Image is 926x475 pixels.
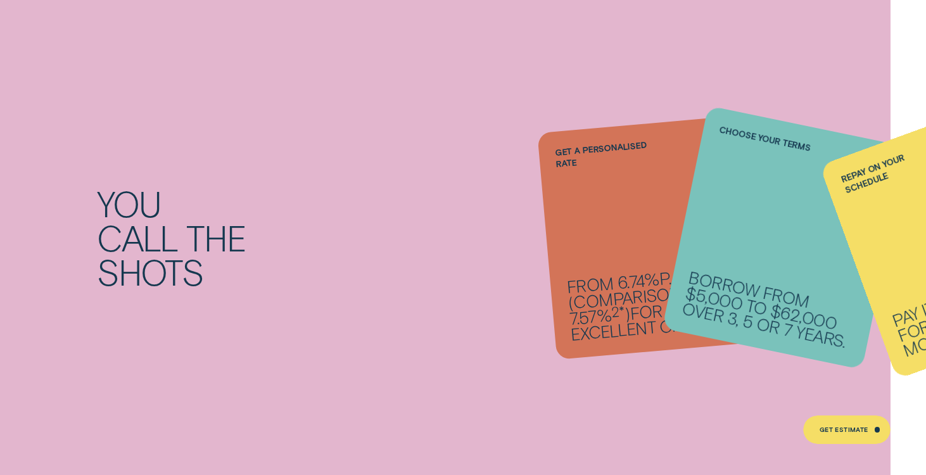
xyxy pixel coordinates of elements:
p: Borrow from $5,000 to $62,000 over 3, 5 or 7 years. [681,269,858,350]
label: Choose your terms [718,125,813,155]
a: Get Estimate [803,415,891,445]
h2: You call the shots [92,186,463,289]
div: You call the shots [97,186,457,289]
